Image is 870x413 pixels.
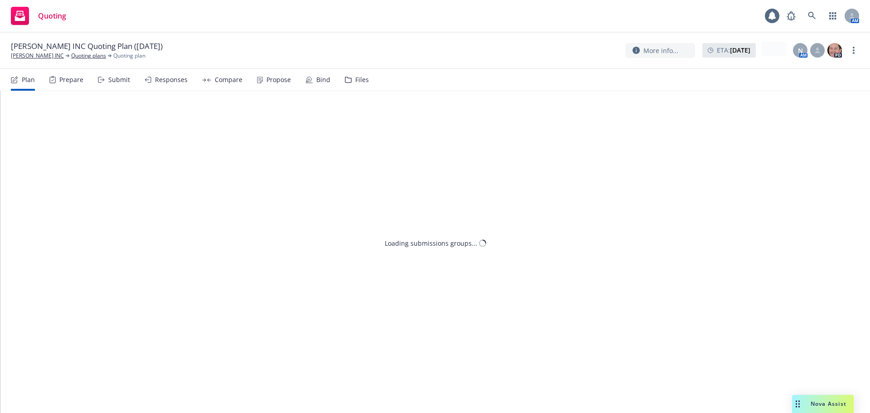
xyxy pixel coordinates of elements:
[848,45,859,56] a: more
[824,7,842,25] a: Switch app
[38,12,66,19] span: Quoting
[730,46,750,54] strong: [DATE]
[59,76,83,83] div: Prepare
[811,400,846,408] span: Nova Assist
[625,43,695,58] button: More info...
[113,52,145,60] span: Quoting plan
[355,76,369,83] div: Files
[782,7,800,25] a: Report a Bug
[71,52,106,60] a: Quoting plans
[108,76,130,83] div: Submit
[798,46,803,55] span: N
[792,395,803,413] div: Drag to move
[11,41,163,52] span: [PERSON_NAME] INC Quoting Plan ([DATE])
[22,76,35,83] div: Plan
[827,43,842,58] img: photo
[7,3,70,29] a: Quoting
[792,395,854,413] button: Nova Assist
[316,76,330,83] div: Bind
[266,76,291,83] div: Propose
[385,238,477,248] div: Loading submissions groups...
[215,76,242,83] div: Compare
[717,45,750,55] span: ETA :
[11,52,64,60] a: [PERSON_NAME] INC
[155,76,188,83] div: Responses
[803,7,821,25] a: Search
[643,46,678,55] span: More info...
